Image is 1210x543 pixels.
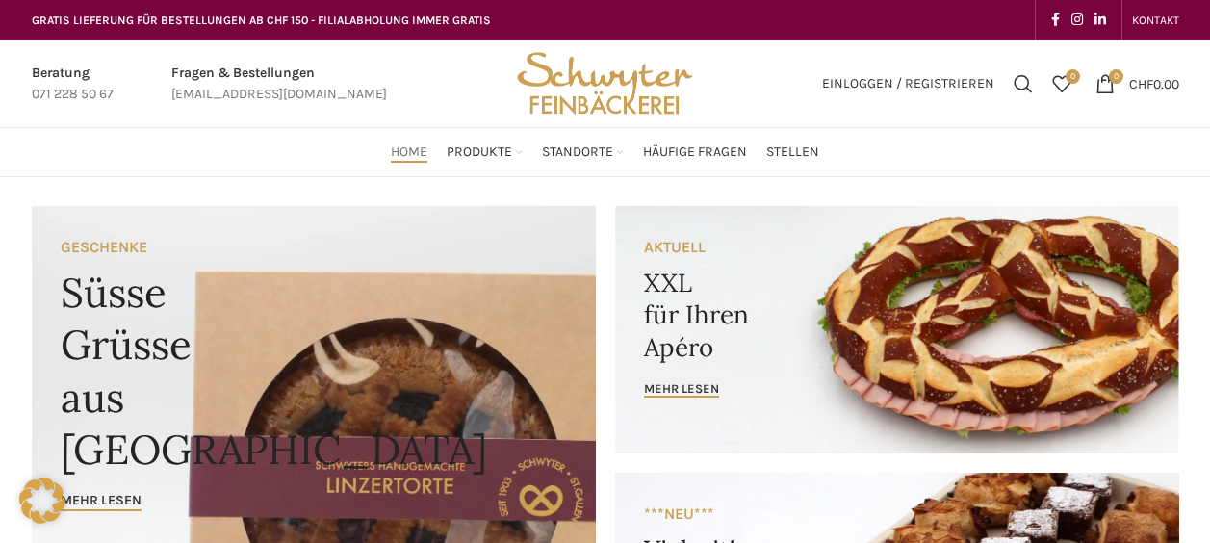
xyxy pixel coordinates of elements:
span: GRATIS LIEFERUNG FÜR BESTELLUNGEN AB CHF 150 - FILIALABHOLUNG IMMER GRATIS [32,13,491,27]
span: Home [391,143,427,162]
a: Standorte [542,133,624,171]
a: Suchen [1004,65,1043,103]
span: CHF [1129,75,1153,91]
a: Einloggen / Registrieren [812,65,1004,103]
div: Secondary navigation [1122,1,1189,39]
img: Bäckerei Schwyter [510,40,699,127]
a: Häufige Fragen [643,133,747,171]
a: Instagram social link [1066,7,1089,34]
a: Infobox link [171,63,387,106]
span: Stellen [766,143,819,162]
a: 0 [1043,65,1081,103]
div: Meine Wunschliste [1043,65,1081,103]
span: Häufige Fragen [643,143,747,162]
span: 0 [1066,69,1080,84]
span: Produkte [447,143,512,162]
bdi: 0.00 [1129,75,1179,91]
span: Einloggen / Registrieren [822,77,994,90]
a: Facebook social link [1045,7,1066,34]
a: Linkedin social link [1089,7,1112,34]
span: Standorte [542,143,613,162]
a: Site logo [510,74,699,90]
a: Produkte [447,133,523,171]
a: Home [391,133,427,171]
a: Stellen [766,133,819,171]
div: Main navigation [22,133,1189,171]
a: KONTAKT [1132,1,1179,39]
span: KONTAKT [1132,13,1179,27]
span: 0 [1109,69,1123,84]
a: 0 CHF0.00 [1086,65,1189,103]
a: Banner link [615,206,1179,453]
a: Infobox link [32,63,114,106]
